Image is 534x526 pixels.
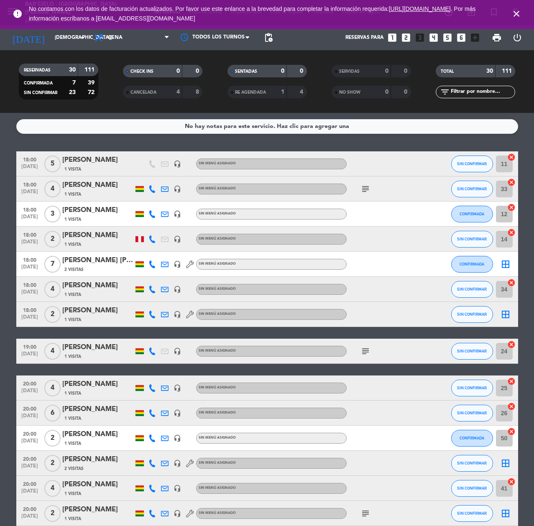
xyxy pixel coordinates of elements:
span: [DATE] [19,164,40,174]
button: SIN CONFIRMAR [451,480,493,497]
i: filter_list [440,87,450,97]
i: power_settings_new [512,33,522,43]
strong: 30 [486,68,493,74]
span: 20:00 [19,403,40,413]
button: SIN CONFIRMAR [451,405,493,421]
span: SIN CONFIRMAR [457,237,487,241]
span: 1 Visita [64,191,81,198]
i: close [511,9,521,19]
i: headset_mic [174,260,181,268]
span: 1 Visita [64,166,81,173]
button: SIN CONFIRMAR [451,306,493,323]
div: LOG OUT [507,25,528,50]
strong: 0 [404,89,409,95]
i: arrow_drop_down [78,33,88,43]
span: 20:00 [19,504,40,513]
span: CONFIRMADA [460,436,484,440]
strong: 30 [69,67,76,73]
span: 2 [44,505,61,522]
span: SIN CONFIRMAR [457,287,487,291]
i: headset_mic [174,384,181,392]
div: [PERSON_NAME] [62,280,133,291]
span: 1 Visita [64,415,81,422]
button: CONFIRMADA [451,206,493,222]
i: headset_mic [174,210,181,218]
span: [DATE] [19,264,40,274]
span: Sin menú asignado [199,511,236,515]
strong: 111 [502,68,514,74]
i: headset_mic [174,185,181,193]
div: [PERSON_NAME] [62,429,133,440]
button: SIN CONFIRMAR [451,343,493,360]
div: No hay notas para este servicio. Haz clic para agregar una [185,122,349,131]
i: looks_two [401,32,411,43]
strong: 0 [196,68,201,74]
span: 1 Visita [64,241,81,248]
span: 4 [44,343,61,360]
span: [DATE] [19,438,40,448]
span: Sin menú asignado [199,386,236,389]
span: 1 Visita [64,440,81,447]
span: Sin menú asignado [199,312,236,316]
span: 3 [44,206,61,222]
i: headset_mic [174,460,181,467]
div: [PERSON_NAME] [PERSON_NAME] [62,255,133,266]
div: [PERSON_NAME] [62,404,133,415]
span: Sin menú asignado [199,461,236,465]
strong: 72 [88,89,96,95]
strong: 1 [281,89,284,95]
i: border_all [501,259,511,269]
span: 19:00 [19,342,40,351]
span: SIN CONFIRMAR [457,161,487,166]
i: cancel [507,203,516,212]
span: 2 [44,455,61,472]
div: [PERSON_NAME] [62,155,133,166]
span: Sin menú asignado [199,411,236,414]
span: Sin menú asignado [199,212,236,215]
span: SIN CONFIRMAR [457,349,487,353]
div: [PERSON_NAME] [62,504,133,515]
i: headset_mic [174,510,181,517]
span: [DATE] [19,289,40,299]
i: cancel [507,427,516,436]
i: looks_4 [428,32,439,43]
span: [DATE] [19,388,40,398]
i: headset_mic [174,409,181,417]
span: [DATE] [19,314,40,324]
div: [PERSON_NAME] [62,180,133,191]
span: 1 Visita [64,490,81,497]
span: pending_actions [263,33,273,43]
button: SIN CONFIRMAR [451,380,493,396]
span: SIN CONFIRMAR [24,91,57,95]
i: border_all [501,458,511,468]
i: headset_mic [174,160,181,168]
span: TOTAL [441,69,454,74]
i: border_all [501,309,511,319]
span: print [492,33,502,43]
span: 18:00 [19,179,40,189]
i: headset_mic [174,235,181,243]
i: headset_mic [174,485,181,492]
span: 20:00 [19,454,40,463]
i: [DATE] [6,28,51,47]
span: CHECK INS [130,69,153,74]
i: headset_mic [174,434,181,442]
div: [PERSON_NAME] [62,205,133,216]
span: [DATE] [19,189,40,199]
i: headset_mic [174,286,181,293]
a: . Por más información escríbanos a [EMAIL_ADDRESS][DOMAIN_NAME] [29,5,475,22]
span: SIN CONFIRMAR [457,461,487,465]
span: SIN CONFIRMAR [457,511,487,516]
i: subject [360,508,370,518]
span: Sin menú asignado [199,287,236,291]
span: 1 Visita [64,317,81,323]
div: [PERSON_NAME] [62,379,133,390]
i: cancel [507,340,516,349]
i: cancel [507,228,516,237]
button: SIN CONFIRMAR [451,231,493,248]
span: [DATE] [19,463,40,473]
span: RE AGENDADA [235,90,266,94]
span: 6 [44,405,61,421]
strong: 0 [385,89,388,95]
i: looks_5 [442,32,453,43]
